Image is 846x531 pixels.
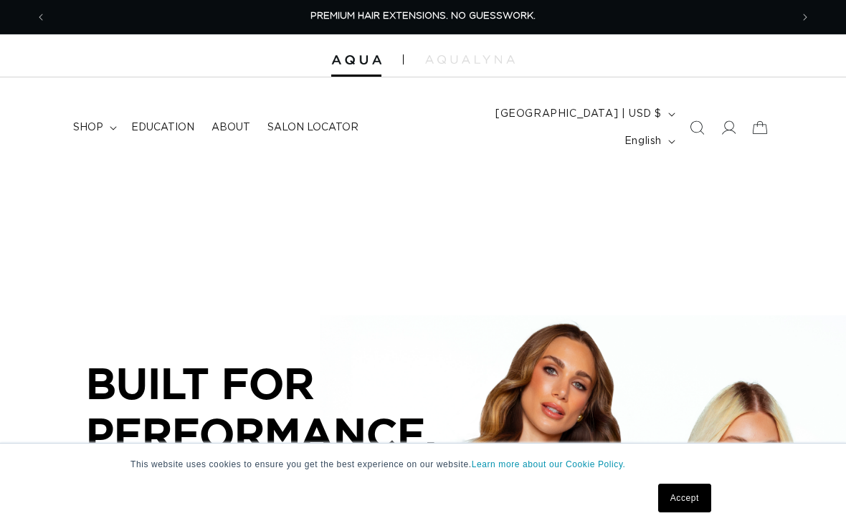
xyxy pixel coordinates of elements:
[130,458,716,471] p: This website uses cookies to ensure you get the best experience on our website.
[681,112,713,143] summary: Search
[267,121,358,134] span: Salon Locator
[658,484,711,512] a: Accept
[123,113,203,143] a: Education
[259,113,367,143] a: Salon Locator
[331,55,381,65] img: Aqua Hair Extensions
[624,134,662,149] span: English
[310,11,536,21] span: PREMIUM HAIR EXTENSIONS. NO GUESSWORK.
[425,55,515,64] img: aqualyna.com
[495,107,662,122] span: [GEOGRAPHIC_DATA] | USD $
[131,121,194,134] span: Education
[203,113,259,143] a: About
[487,100,681,128] button: [GEOGRAPHIC_DATA] | USD $
[789,4,821,31] button: Next announcement
[616,128,681,155] button: English
[211,121,250,134] span: About
[472,459,626,469] a: Learn more about our Cookie Policy.
[73,121,103,134] span: shop
[65,113,123,143] summary: shop
[25,4,57,31] button: Previous announcement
